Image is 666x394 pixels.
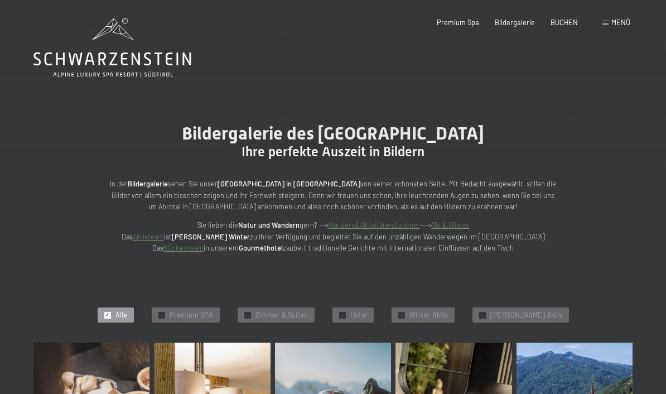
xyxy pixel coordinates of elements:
p: In der sehen Sie unser von seiner schönsten Seite. Mit Bedacht ausgewählt, sollen die Bilder von ... [110,178,556,212]
strong: Gourmethotel [239,243,283,252]
span: Winter Aktiv [409,310,448,320]
strong: Bildergalerie [128,179,168,188]
span: [PERSON_NAME] Aktiv [490,310,562,320]
span: ✓ [245,312,249,318]
span: ✓ [160,312,163,318]
p: Sie lieben die gern? --> ---> Das ist zu Ihrer Verfügung und begleitet Sie auf den unzähligen Wan... [110,219,556,253]
span: Bildergalerie des [GEOGRAPHIC_DATA] [182,123,484,144]
span: Premium SPA [170,310,213,320]
strong: [GEOGRAPHIC_DATA] in [GEOGRAPHIC_DATA] [218,179,360,188]
a: Küchenteam [163,243,204,252]
a: Aktivteam [133,232,164,241]
a: Premium Spa [437,18,479,27]
strong: [PERSON_NAME] Winter [172,232,250,241]
span: Menü [611,18,630,27]
span: ✓ [480,312,484,318]
span: ✓ [399,312,403,318]
span: ✓ [340,312,344,318]
span: ✓ [105,312,109,318]
a: Ski & Winter [432,220,470,229]
span: Hotel [350,310,367,320]
span: Ihre perfekte Auszeit in Bildern [242,144,424,160]
strong: Natur und Wandern [238,220,300,229]
span: Zimmer & Suiten [255,310,308,320]
a: BUCHEN [551,18,578,27]
a: Bildergalerie [495,18,535,27]
span: Alle [115,310,127,320]
a: Wandern&AktivitätenSommer [328,220,420,229]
